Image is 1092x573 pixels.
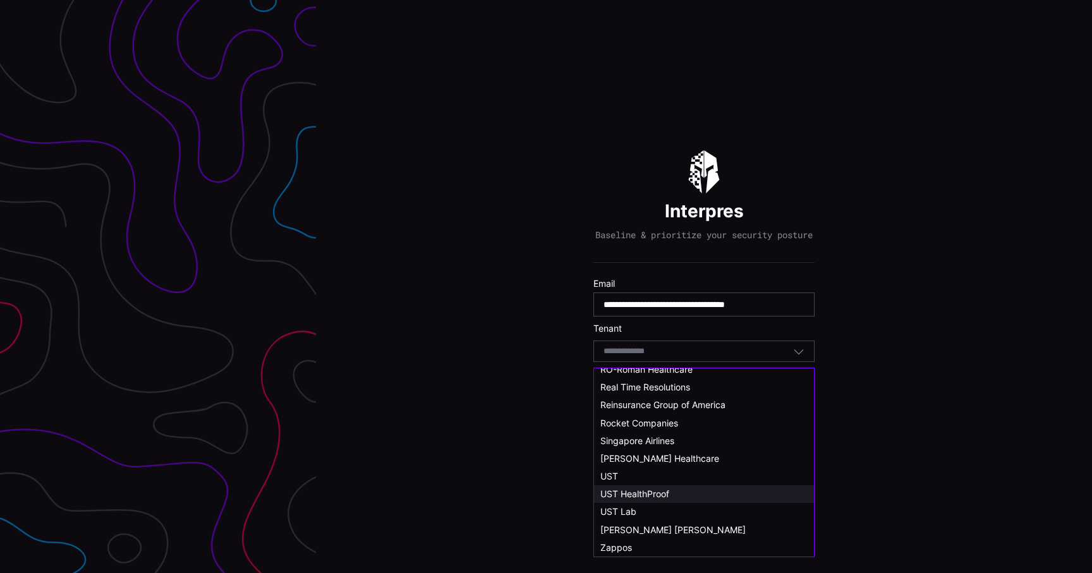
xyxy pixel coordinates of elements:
span: UST HealthProof [600,488,669,499]
span: [PERSON_NAME] [PERSON_NAME] [600,524,746,535]
label: Tenant [593,323,815,334]
span: Reinsurance Group of America [600,399,725,410]
p: Baseline & prioritize your security posture [595,229,813,241]
button: Toggle options menu [793,346,804,357]
span: Rocket Companies [600,418,678,428]
span: RO-Roman Healthcare [600,364,693,375]
h1: Interpres [665,200,744,222]
label: Email [593,278,815,289]
span: UST [600,471,618,481]
span: UST Lab [600,506,636,517]
span: [PERSON_NAME] Healthcare [600,453,719,464]
span: Real Time Resolutions [600,382,690,392]
span: Zappos [600,542,632,553]
span: Singapore Airlines [600,435,674,446]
